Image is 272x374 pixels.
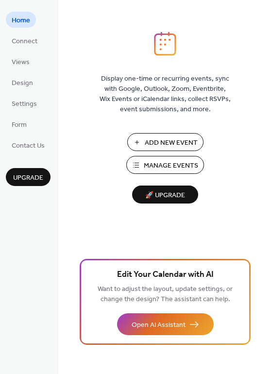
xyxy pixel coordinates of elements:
[13,173,43,183] span: Upgrade
[98,283,233,306] span: Want to adjust the layout, update settings, or change the design? The assistant can help.
[154,32,176,56] img: logo_icon.svg
[6,95,43,111] a: Settings
[127,133,204,151] button: Add New Event
[12,99,37,109] span: Settings
[100,74,231,115] span: Display one-time or recurring events, sync with Google, Outlook, Zoom, Eventbrite, Wix Events or ...
[6,116,33,132] a: Form
[132,186,198,204] button: 🚀 Upgrade
[12,141,45,151] span: Contact Us
[12,57,30,68] span: Views
[132,320,186,330] span: Open AI Assistant
[12,78,33,88] span: Design
[6,33,43,49] a: Connect
[6,137,51,153] a: Contact Us
[12,16,30,26] span: Home
[6,74,39,90] a: Design
[144,161,198,171] span: Manage Events
[6,168,51,186] button: Upgrade
[12,120,27,130] span: Form
[6,12,36,28] a: Home
[117,268,214,282] span: Edit Your Calendar with AI
[145,138,198,148] span: Add New Event
[6,53,35,69] a: Views
[126,156,204,174] button: Manage Events
[138,189,192,202] span: 🚀 Upgrade
[12,36,37,47] span: Connect
[117,313,214,335] button: Open AI Assistant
